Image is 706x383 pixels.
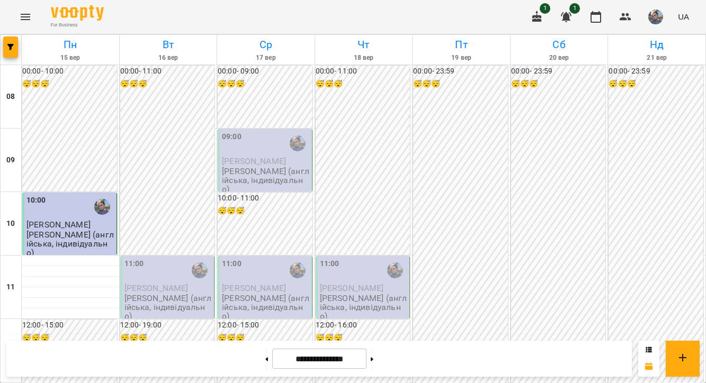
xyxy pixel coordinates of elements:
span: [PERSON_NAME] [222,283,286,293]
h6: 00:00 - 23:59 [413,66,508,77]
h6: 19 вер [414,53,508,63]
img: Voopty Logo [51,5,104,21]
h6: 00:00 - 11:00 [316,66,410,77]
h6: 😴😴😴 [413,78,508,90]
h6: 10 [6,218,15,230]
button: UA [674,7,693,26]
h6: 12:00 - 19:00 [120,320,215,331]
button: Menu [13,4,38,30]
label: 09:00 [222,131,242,143]
h6: 😴😴😴 [218,205,312,217]
h6: 16 вер [121,53,216,63]
h6: 😴😴😴 [218,78,312,90]
h6: 00:00 - 09:00 [218,66,312,77]
h6: Пн [23,37,118,53]
img: Павленко Світлана (а) [387,262,403,278]
p: [PERSON_NAME] (англійська, індивідуально) [222,167,310,194]
h6: 18 вер [317,53,411,63]
span: [PERSON_NAME] [222,156,286,166]
h6: Ср [219,37,313,53]
label: 11:00 [124,258,144,270]
h6: 😴😴😴 [316,332,410,344]
label: 11:00 [222,258,242,270]
h6: 😴😴😴 [120,78,215,90]
h6: 😴😴😴 [22,332,117,344]
span: [PERSON_NAME] [320,283,384,293]
h6: Вт [121,37,216,53]
h6: 21 вер [610,53,704,63]
h6: 09 [6,154,15,166]
h6: Нд [610,37,704,53]
h6: 😴😴😴 [511,78,606,90]
h6: Сб [512,37,606,53]
span: For Business [51,22,104,29]
h6: 12:00 - 15:00 [218,320,312,331]
img: Павленко Світлана (а) [290,135,306,151]
span: [PERSON_NAME] [26,220,91,230]
h6: 😴😴😴 [218,332,312,344]
span: 1 [569,3,580,14]
h6: Чт [317,37,411,53]
label: 11:00 [320,258,339,270]
h6: 12:00 - 16:00 [316,320,410,331]
span: 1 [540,3,550,14]
h6: 00:00 - 23:59 [609,66,703,77]
img: Павленко Світлана (а) [290,262,306,278]
h6: 20 вер [512,53,606,63]
h6: 00:00 - 10:00 [22,66,117,77]
p: [PERSON_NAME] (англійська, індивідуально) [26,230,114,258]
p: [PERSON_NAME] (англійська, індивідуально) [222,294,310,321]
img: Павленко Світлана (а) [94,199,110,215]
h6: 00:00 - 11:00 [120,66,215,77]
h6: Пт [414,37,508,53]
span: UA [678,11,689,22]
img: Павленко Світлана (а) [192,262,208,278]
h6: 10:00 - 11:00 [218,193,312,204]
h6: 😴😴😴 [120,332,215,344]
h6: 17 вер [219,53,313,63]
span: [PERSON_NAME] [124,283,189,293]
h6: 15 вер [23,53,118,63]
h6: 😴😴😴 [22,78,117,90]
p: [PERSON_NAME] (англійська, індивідуально) [320,294,408,321]
h6: 12:00 - 15:00 [22,320,117,331]
p: [PERSON_NAME] (англійська, індивідуально) [124,294,212,321]
h6: 😴😴😴 [609,78,703,90]
h6: 😴😴😴 [316,78,410,90]
h6: 11 [6,281,15,293]
h6: 08 [6,91,15,103]
h6: 00:00 - 23:59 [511,66,606,77]
label: 10:00 [26,195,46,206]
img: 12e81ef5014e817b1a9089eb975a08d3.jpeg [648,10,663,24]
